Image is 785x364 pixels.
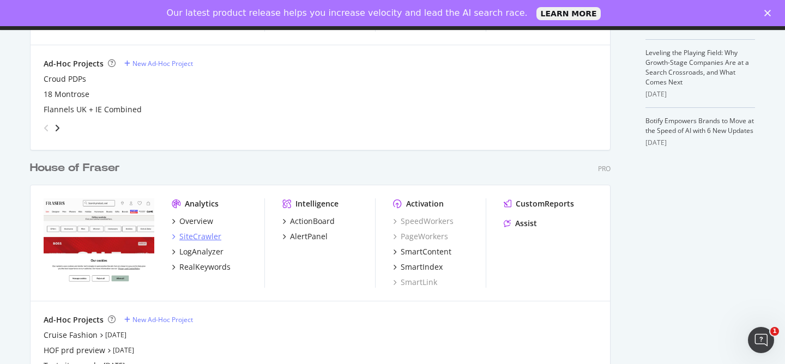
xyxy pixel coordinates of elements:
[172,216,213,227] a: Overview
[185,198,219,209] div: Analytics
[179,246,224,257] div: LogAnalyzer
[393,216,454,227] a: SpeedWorkers
[30,160,120,176] div: House of Fraser
[44,104,142,115] a: Flannels UK + IE Combined
[645,89,755,99] div: [DATE]
[44,314,104,325] div: Ad-Hoc Projects
[167,8,528,19] div: Our latest product release helps you increase velocity and lead the AI search race.
[53,123,61,134] div: angle-right
[295,198,339,209] div: Intelligence
[39,119,53,137] div: angle-left
[598,164,611,173] div: Pro
[536,7,601,20] a: LEARN MORE
[764,10,775,16] div: Close
[132,59,193,68] div: New Ad-Hoc Project
[393,262,443,272] a: SmartIndex
[516,198,574,209] div: CustomReports
[645,116,754,135] a: Botify Empowers Brands to Move at the Speed of AI with 6 New Updates
[30,160,124,176] a: House of Fraser
[44,198,154,287] img: houseoffraser.co.uk
[124,315,193,324] a: New Ad-Hoc Project
[748,327,774,353] iframe: Intercom live chat
[105,330,126,339] a: [DATE]
[113,345,134,355] a: [DATE]
[172,246,224,257] a: LogAnalyzer
[44,74,86,84] a: Croud PDPs
[124,59,193,68] a: New Ad-Hoc Project
[406,198,444,209] div: Activation
[179,262,231,272] div: RealKeywords
[282,231,328,242] a: AlertPanel
[44,58,104,69] div: Ad-Hoc Projects
[770,327,779,336] span: 1
[401,262,443,272] div: SmartIndex
[132,315,193,324] div: New Ad-Hoc Project
[645,138,755,148] div: [DATE]
[515,218,537,229] div: Assist
[290,231,328,242] div: AlertPanel
[172,231,221,242] a: SiteCrawler
[44,89,89,100] a: 18 Montrose
[645,48,749,87] a: Leveling the Playing Field: Why Growth-Stage Companies Are at a Search Crossroads, and What Comes...
[290,216,335,227] div: ActionBoard
[179,231,221,242] div: SiteCrawler
[44,330,98,341] a: Cruise Fashion
[179,216,213,227] div: Overview
[401,246,451,257] div: SmartContent
[504,198,574,209] a: CustomReports
[393,246,451,257] a: SmartContent
[282,216,335,227] a: ActionBoard
[504,218,537,229] a: Assist
[393,277,437,288] a: SmartLink
[44,345,105,356] a: HOF prd preview
[393,231,448,242] a: PageWorkers
[172,262,231,272] a: RealKeywords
